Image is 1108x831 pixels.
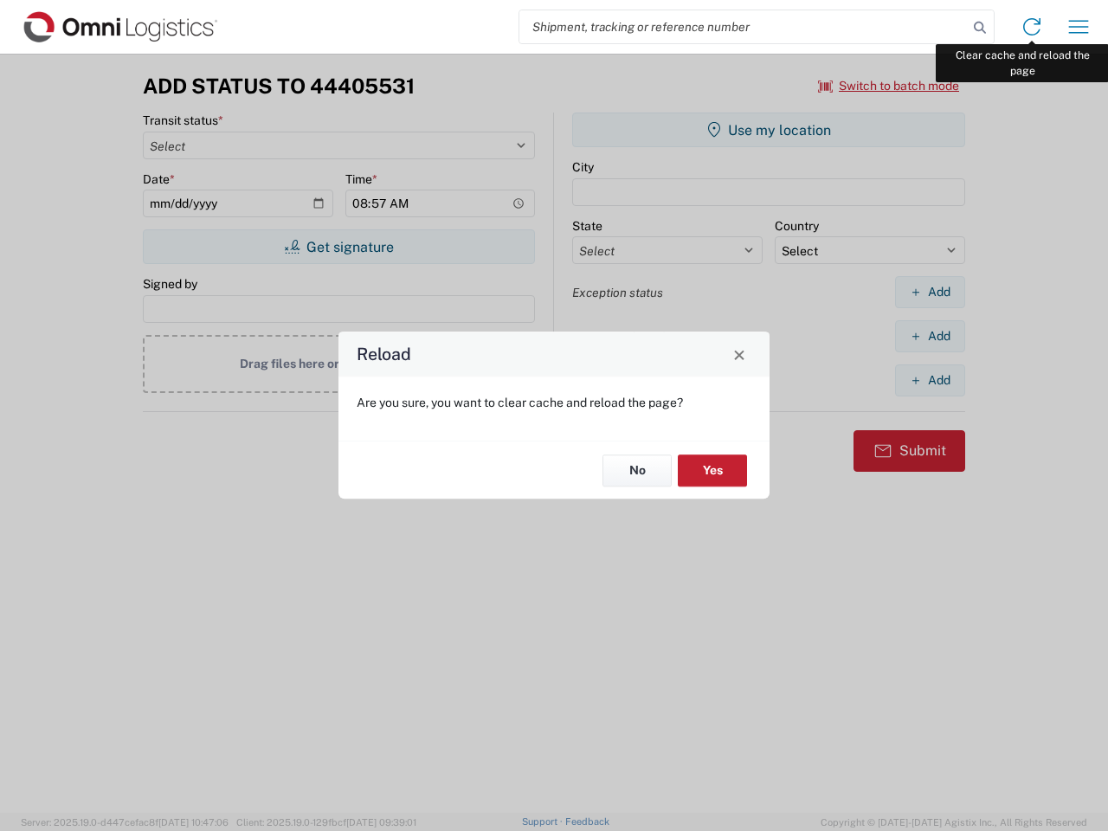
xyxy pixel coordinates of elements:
button: Close [727,342,751,366]
button: No [602,454,672,486]
p: Are you sure, you want to clear cache and reload the page? [357,395,751,410]
h4: Reload [357,342,411,367]
input: Shipment, tracking or reference number [519,10,968,43]
button: Yes [678,454,747,486]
